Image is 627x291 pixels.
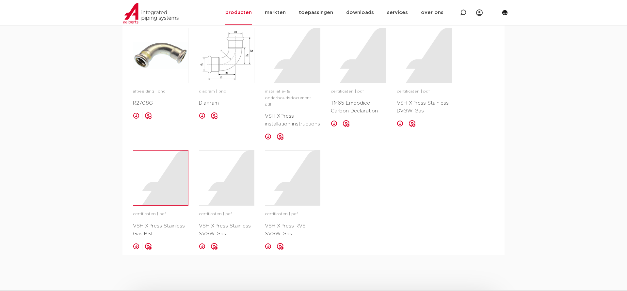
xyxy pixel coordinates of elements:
p: R2708G [133,99,188,107]
p: VSH XPress installation instructions [265,112,320,128]
p: VSH XPress Stainless SVGW Gas [199,222,254,238]
p: certificaten | pdf [331,88,386,95]
p: certificaten | pdf [199,211,254,217]
p: diagram | png [199,88,254,95]
p: certificaten | pdf [133,211,188,217]
p: certificaten | pdf [265,211,320,217]
p: VSH XPress Stainless DVGW Gas [397,99,452,115]
p: TM65 Embodied Carbon Declaration [331,99,386,115]
img: image for Diagram [199,28,254,83]
p: installatie- & onderhoudsdocument | pdf [265,88,320,108]
img: image for R2708G [133,28,188,83]
p: VSH XPress RVS SVGW Gas [265,222,320,238]
p: certificaten | pdf [397,88,452,95]
p: afbeelding | png [133,88,188,95]
p: VSH XPress Stainless Gas BSI [133,222,188,238]
p: Diagram [199,99,254,107]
